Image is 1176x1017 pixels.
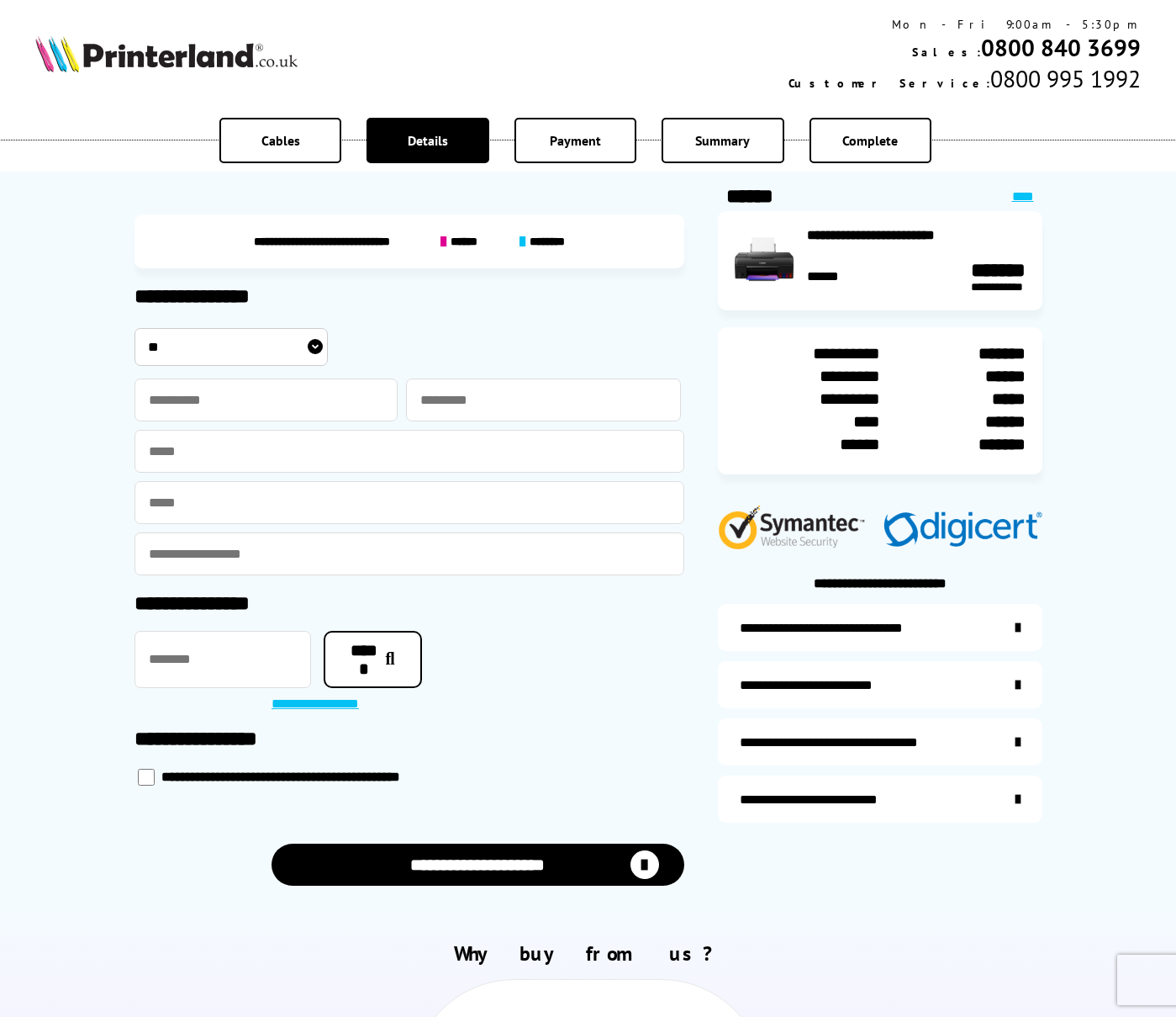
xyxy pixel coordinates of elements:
[981,32,1141,63] a: 0800 840 3699
[788,17,1141,32] div: Mon - Fri 9:00am - 5:30pm
[718,661,1042,708] a: items-arrive
[35,940,1141,967] h2: Why buy from us?
[990,63,1141,94] span: 0800 995 1992
[718,604,1042,651] a: additional-ink
[912,45,981,60] span: Sales:
[550,132,601,149] span: Payment
[842,132,898,149] span: Complete
[35,35,298,72] img: Printerland Logo
[718,776,1042,823] a: secure-website
[261,132,300,149] span: Cables
[718,718,1042,765] a: additional-cables
[788,76,990,91] span: Customer Service:
[695,132,750,149] span: Summary
[408,132,448,149] span: Details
